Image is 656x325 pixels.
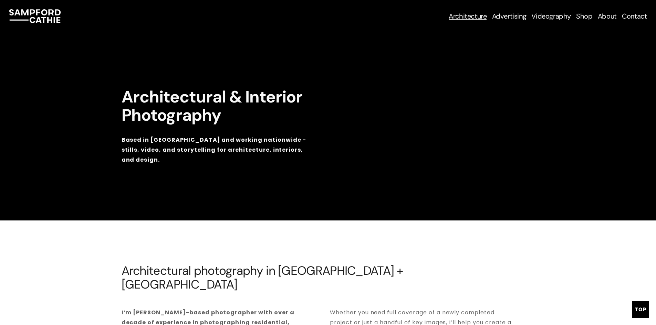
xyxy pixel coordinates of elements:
[531,11,571,21] a: Videography
[449,11,487,21] a: folder dropdown
[492,11,527,21] a: folder dropdown
[576,11,592,21] a: Shop
[9,9,61,23] img: Sampford Cathie Photo + Video
[492,12,527,20] span: Advertising
[598,11,617,21] a: About
[122,136,308,164] strong: Based in [GEOGRAPHIC_DATA] and working nationwide - stills, video, and storytelling for architect...
[632,301,649,318] a: Top
[622,11,647,21] a: Contact
[122,86,306,126] strong: Architectural & Interior Photography
[122,264,500,291] h2: Architectural photography in [GEOGRAPHIC_DATA] + [GEOGRAPHIC_DATA]
[449,12,487,20] span: Architecture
